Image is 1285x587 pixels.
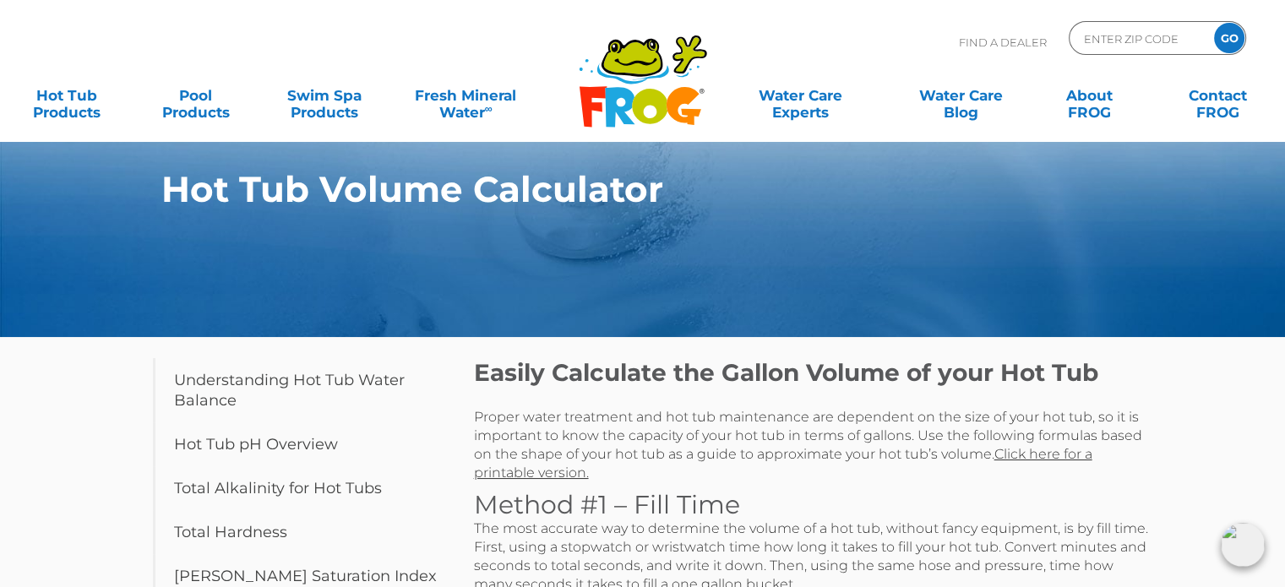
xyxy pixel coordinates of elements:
img: openIcon [1221,523,1265,567]
a: Fresh MineralWater∞ [403,79,528,112]
a: Water CareBlog [911,79,1010,112]
sup: ∞ [484,102,492,115]
h1: Hot Tub Volume Calculator [161,169,1048,209]
a: Understanding Hot Tub Water Balance [153,358,449,422]
a: Total Hardness [153,510,449,554]
a: ContactFROG [1168,79,1268,112]
p: Find A Dealer [959,21,1047,63]
input: Zip Code Form [1082,26,1196,51]
a: AboutFROG [1039,79,1139,112]
a: Swim SpaProducts [275,79,374,112]
a: Hot Tub pH Overview [153,422,449,466]
a: Hot TubProducts [17,79,117,112]
p: Proper water treatment and hot tub maintenance are dependent on the size of your hot tub, so it i... [474,408,1150,482]
h2: Easily Calculate the Gallon Volume of your Hot Tub [474,358,1150,387]
a: Total Alkalinity for Hot Tubs [153,466,449,510]
h3: Method #1 – Fill Time [474,491,1150,519]
a: Water CareExperts [719,79,882,112]
input: GO [1214,23,1244,53]
a: PoolProducts [145,79,245,112]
